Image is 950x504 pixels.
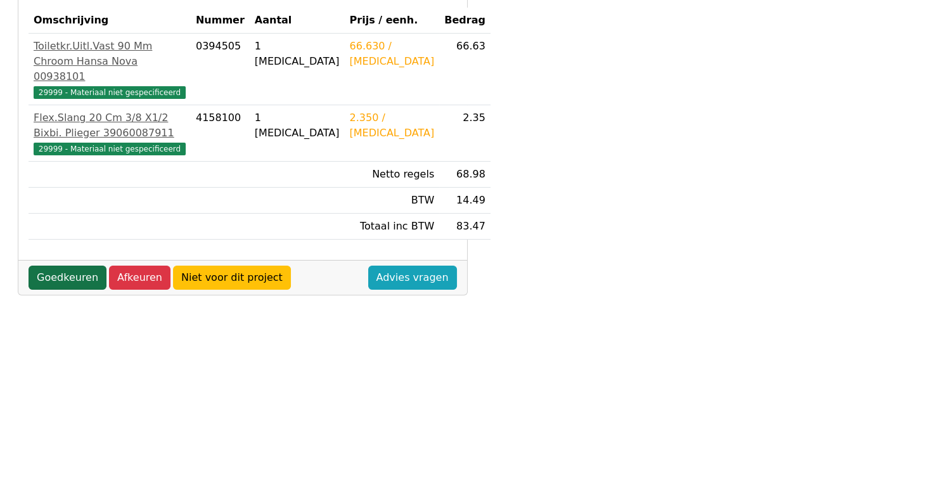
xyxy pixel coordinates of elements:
[255,39,340,69] div: 1 [MEDICAL_DATA]
[34,143,186,155] span: 29999 - Materiaal niet gespecificeerd
[34,110,186,156] a: Flex.Slang 20 Cm 3/8 X1/2 Bixbi. Plieger 3906008791129999 - Materiaal niet gespecificeerd
[345,214,440,240] td: Totaal inc BTW
[439,8,491,34] th: Bedrag
[439,188,491,214] td: 14.49
[439,105,491,162] td: 2.35
[255,110,340,141] div: 1 [MEDICAL_DATA]
[109,266,170,290] a: Afkeuren
[34,39,186,84] div: Toiletkr.Uitl.Vast 90 Mm Chroom Hansa Nova 00938101
[439,34,491,105] td: 66.63
[191,8,250,34] th: Nummer
[350,39,435,69] div: 66.630 / [MEDICAL_DATA]
[345,8,440,34] th: Prijs / eenh.
[29,8,191,34] th: Omschrijving
[34,39,186,100] a: Toiletkr.Uitl.Vast 90 Mm Chroom Hansa Nova 0093810129999 - Materiaal niet gespecificeerd
[34,110,186,141] div: Flex.Slang 20 Cm 3/8 X1/2 Bixbi. Plieger 39060087911
[191,105,250,162] td: 4158100
[191,34,250,105] td: 0394505
[29,266,106,290] a: Goedkeuren
[368,266,457,290] a: Advies vragen
[250,8,345,34] th: Aantal
[439,214,491,240] td: 83.47
[345,162,440,188] td: Netto regels
[173,266,291,290] a: Niet voor dit project
[350,110,435,141] div: 2.350 / [MEDICAL_DATA]
[439,162,491,188] td: 68.98
[34,86,186,99] span: 29999 - Materiaal niet gespecificeerd
[345,188,440,214] td: BTW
